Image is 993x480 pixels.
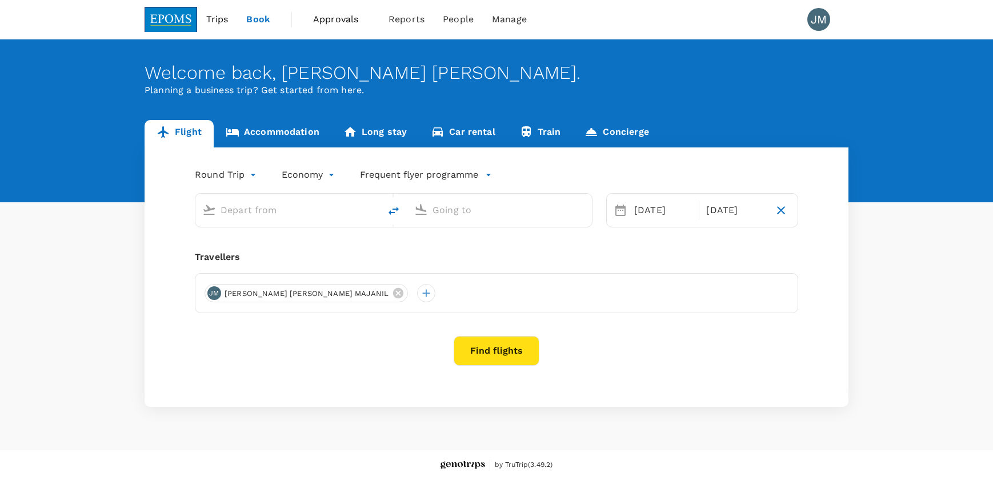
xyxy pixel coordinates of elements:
[360,168,492,182] button: Frequent flyer programme
[443,13,474,26] span: People
[495,459,553,471] span: by TruTrip ( 3.49.2 )
[221,201,356,219] input: Depart from
[218,288,395,299] span: [PERSON_NAME] [PERSON_NAME] MAJANIL
[433,201,568,219] input: Going to
[572,120,660,147] a: Concierge
[207,286,221,300] div: JM
[702,199,768,222] div: [DATE]
[584,209,586,211] button: Open
[195,166,259,184] div: Round Trip
[214,120,331,147] a: Accommodation
[313,13,370,26] span: Approvals
[419,120,507,147] a: Car rental
[507,120,573,147] a: Train
[246,13,270,26] span: Book
[454,336,539,366] button: Find flights
[331,120,419,147] a: Long stay
[441,461,485,470] img: Genotrips - EPOMS
[282,166,337,184] div: Economy
[380,197,407,225] button: delete
[145,62,848,83] div: Welcome back , [PERSON_NAME] [PERSON_NAME] .
[630,199,696,222] div: [DATE]
[360,168,478,182] p: Frequent flyer programme
[372,209,374,211] button: Open
[492,13,527,26] span: Manage
[195,250,798,264] div: Travellers
[389,13,425,26] span: Reports
[145,120,214,147] a: Flight
[205,284,408,302] div: JM[PERSON_NAME] [PERSON_NAME] MAJANIL
[206,13,229,26] span: Trips
[145,83,848,97] p: Planning a business trip? Get started from here.
[145,7,197,32] img: EPOMS SDN BHD
[807,8,830,31] div: JM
